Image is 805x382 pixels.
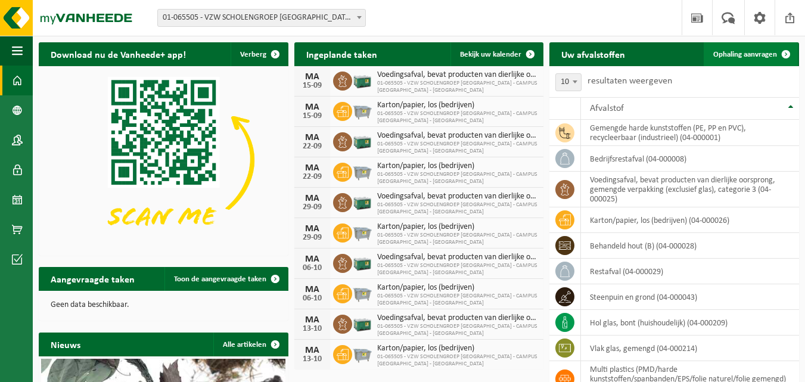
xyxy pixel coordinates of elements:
[39,42,198,66] h2: Download nu de Vanheede+ app!
[352,313,372,333] img: PB-LB-0680-HPE-GN-01
[300,234,324,242] div: 29-09
[377,262,538,277] span: 01-065505 - VZW SCHOLENGROEP [GEOGRAPHIC_DATA] - CAMPUS [GEOGRAPHIC_DATA] - [GEOGRAPHIC_DATA]
[300,346,324,355] div: MA
[352,131,372,151] img: PB-LB-0680-HPE-GN-01
[377,353,538,368] span: 01-065505 - VZW SCHOLENGROEP [GEOGRAPHIC_DATA] - CAMPUS [GEOGRAPHIC_DATA] - [GEOGRAPHIC_DATA]
[581,207,799,233] td: karton/papier, los (bedrijven) (04-000026)
[581,233,799,259] td: behandeld hout (B) (04-000028)
[704,42,798,66] a: Ophaling aanvragen
[377,283,538,293] span: Karton/papier, los (bedrijven)
[300,315,324,325] div: MA
[581,172,799,207] td: voedingsafval, bevat producten van dierlijke oorsprong, gemengde verpakking (exclusief glas), cat...
[300,133,324,142] div: MA
[581,120,799,146] td: gemengde harde kunststoffen (PE, PP en PVC), recycleerbaar (industrieel) (04-000001)
[300,285,324,294] div: MA
[300,72,324,82] div: MA
[157,9,366,27] span: 01-065505 - VZW SCHOLENGROEP SINT-MICHIEL - CAMPUS KLEIN SEMINARIE - VABI - ROESELARE
[556,74,581,91] span: 10
[377,192,538,201] span: Voedingsafval, bevat producten van dierlijke oorsprong, gemengde verpakking (exc...
[39,267,147,290] h2: Aangevraagde taken
[377,232,538,246] span: 01-065505 - VZW SCHOLENGROEP [GEOGRAPHIC_DATA] - CAMPUS [GEOGRAPHIC_DATA] - [GEOGRAPHIC_DATA]
[300,194,324,203] div: MA
[352,282,372,303] img: WB-2500-GAL-GY-01
[713,51,777,58] span: Ophaling aanvragen
[581,259,799,284] td: restafval (04-000029)
[352,100,372,120] img: WB-2500-GAL-GY-01
[39,333,92,356] h2: Nieuws
[377,171,538,185] span: 01-065505 - VZW SCHOLENGROEP [GEOGRAPHIC_DATA] - CAMPUS [GEOGRAPHIC_DATA] - [GEOGRAPHIC_DATA]
[581,284,799,310] td: steenpuin en grond (04-000043)
[300,112,324,120] div: 15-09
[352,161,372,181] img: WB-2500-GAL-GY-01
[377,110,538,125] span: 01-065505 - VZW SCHOLENGROEP [GEOGRAPHIC_DATA] - CAMPUS [GEOGRAPHIC_DATA] - [GEOGRAPHIC_DATA]
[377,344,538,353] span: Karton/papier, los (bedrijven)
[377,80,538,94] span: 01-065505 - VZW SCHOLENGROEP [GEOGRAPHIC_DATA] - CAMPUS [GEOGRAPHIC_DATA] - [GEOGRAPHIC_DATA]
[294,42,389,66] h2: Ingeplande taken
[352,222,372,242] img: WB-2500-GAL-GY-01
[300,325,324,333] div: 13-10
[213,333,287,356] a: Alle artikelen
[300,264,324,272] div: 06-10
[300,142,324,151] div: 22-09
[377,141,538,155] span: 01-065505 - VZW SCHOLENGROEP [GEOGRAPHIC_DATA] - CAMPUS [GEOGRAPHIC_DATA] - [GEOGRAPHIC_DATA]
[352,252,372,272] img: PB-LB-0680-HPE-GN-01
[581,146,799,172] td: bedrijfsrestafval (04-000008)
[352,191,372,212] img: PB-LB-0680-HPE-GN-01
[377,313,538,323] span: Voedingsafval, bevat producten van dierlijke oorsprong, gemengde verpakking (exc...
[555,73,582,91] span: 10
[300,254,324,264] div: MA
[300,173,324,181] div: 22-09
[352,70,372,90] img: PB-LB-0680-HPE-GN-01
[158,10,365,26] span: 01-065505 - VZW SCHOLENGROEP SINT-MICHIEL - CAMPUS KLEIN SEMINARIE - VABI - ROESELARE
[377,162,538,171] span: Karton/papier, los (bedrijven)
[377,201,538,216] span: 01-065505 - VZW SCHOLENGROEP [GEOGRAPHIC_DATA] - CAMPUS [GEOGRAPHIC_DATA] - [GEOGRAPHIC_DATA]
[352,343,372,364] img: WB-2500-GAL-GY-01
[300,294,324,303] div: 06-10
[51,301,276,309] p: Geen data beschikbaar.
[300,163,324,173] div: MA
[377,70,538,80] span: Voedingsafval, bevat producten van dierlijke oorsprong, gemengde verpakking (exc...
[164,267,287,291] a: Toon de aangevraagde taken
[240,51,266,58] span: Verberg
[300,355,324,364] div: 13-10
[300,203,324,212] div: 29-09
[588,76,672,86] label: resultaten weergeven
[300,103,324,112] div: MA
[377,323,538,337] span: 01-065505 - VZW SCHOLENGROEP [GEOGRAPHIC_DATA] - CAMPUS [GEOGRAPHIC_DATA] - [GEOGRAPHIC_DATA]
[377,131,538,141] span: Voedingsafval, bevat producten van dierlijke oorsprong, gemengde verpakking (exc...
[450,42,542,66] a: Bekijk uw kalender
[549,42,637,66] h2: Uw afvalstoffen
[39,66,288,253] img: Download de VHEPlus App
[590,104,624,113] span: Afvalstof
[581,310,799,336] td: hol glas, bont (huishoudelijk) (04-000209)
[174,275,266,283] span: Toon de aangevraagde taken
[581,336,799,361] td: vlak glas, gemengd (04-000214)
[377,293,538,307] span: 01-065505 - VZW SCHOLENGROEP [GEOGRAPHIC_DATA] - CAMPUS [GEOGRAPHIC_DATA] - [GEOGRAPHIC_DATA]
[377,222,538,232] span: Karton/papier, los (bedrijven)
[377,101,538,110] span: Karton/papier, los (bedrijven)
[231,42,287,66] button: Verberg
[460,51,521,58] span: Bekijk uw kalender
[300,82,324,90] div: 15-09
[300,224,324,234] div: MA
[377,253,538,262] span: Voedingsafval, bevat producten van dierlijke oorsprong, gemengde verpakking (exc...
